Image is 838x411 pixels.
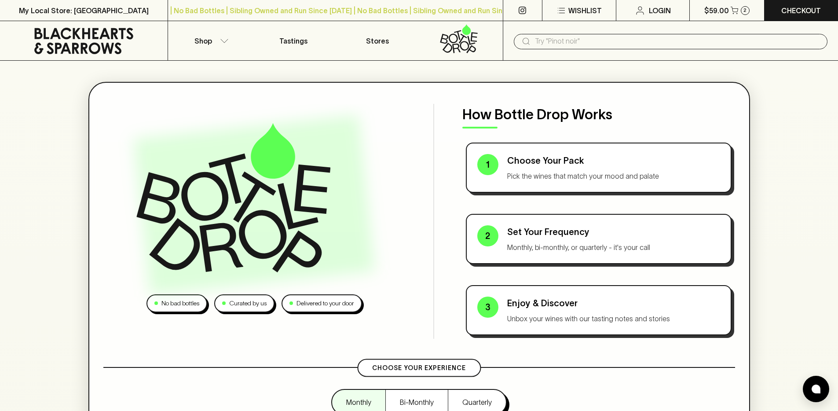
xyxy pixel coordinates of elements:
[781,5,821,16] p: Checkout
[535,34,820,48] input: Try "Pinot noir"
[136,123,330,273] img: Bottle Drop
[704,5,729,16] p: $59.00
[168,21,252,60] button: Shop
[252,21,335,60] a: Tastings
[161,299,199,308] p: No bad bottles
[507,242,720,253] p: Monthly, bi-monthly, or quarterly - it's your call
[507,297,720,310] p: Enjoy & Discover
[743,8,747,13] p: 2
[19,5,149,16] p: My Local Store: [GEOGRAPHIC_DATA]
[372,363,466,373] p: Choose Your Experience
[194,36,212,46] p: Shop
[229,299,267,308] p: Curated by us
[477,297,498,318] div: 3
[507,313,720,324] p: Unbox your wines with our tasting notes and stories
[462,104,735,125] p: How Bottle Drop Works
[336,21,419,60] a: Stores
[812,385,820,393] img: bubble-icon
[507,225,720,239] p: Set Your Frequency
[507,171,720,181] p: Pick the wines that match your mood and palate
[568,5,602,16] p: Wishlist
[477,154,498,175] div: 1
[507,154,720,167] p: Choose Your Pack
[366,36,389,46] p: Stores
[649,5,671,16] p: Login
[279,36,307,46] p: Tastings
[477,225,498,246] div: 2
[296,299,354,308] p: Delivered to your door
